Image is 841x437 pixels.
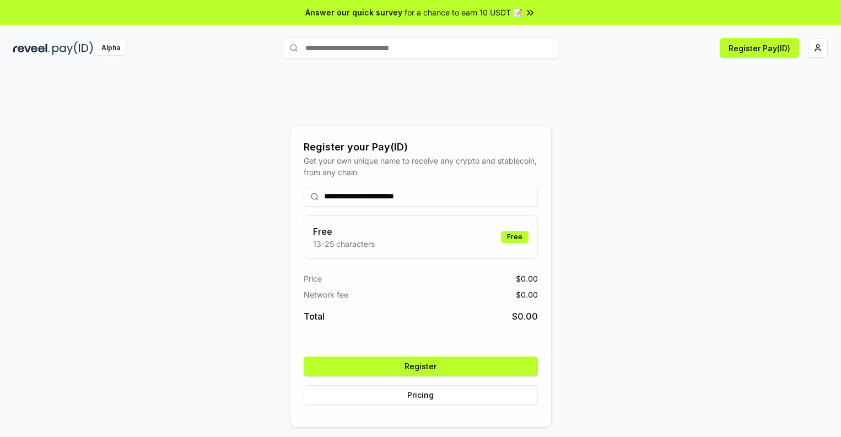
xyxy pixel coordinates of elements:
[52,41,93,55] img: pay_id
[304,289,348,300] span: Network fee
[516,273,538,284] span: $ 0.00
[304,273,322,284] span: Price
[304,155,538,178] div: Get your own unique name to receive any crypto and stablecoin, from any chain
[13,41,50,55] img: reveel_dark
[313,238,375,250] p: 13-25 characters
[405,7,522,18] span: for a chance to earn 10 USDT 📝
[516,289,538,300] span: $ 0.00
[304,310,325,323] span: Total
[305,7,402,18] span: Answer our quick survey
[501,231,529,243] div: Free
[304,357,538,376] button: Register
[304,385,538,405] button: Pricing
[304,139,538,155] div: Register your Pay(ID)
[720,38,799,58] button: Register Pay(ID)
[512,310,538,323] span: $ 0.00
[95,41,126,55] div: Alpha
[313,225,375,238] h3: Free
